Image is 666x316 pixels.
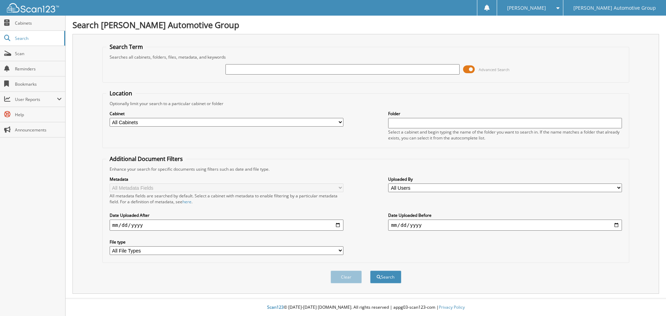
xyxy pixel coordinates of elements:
span: [PERSON_NAME] Automotive Group [573,6,656,10]
label: Folder [388,111,622,117]
label: File type [110,239,343,245]
div: Enhance your search for specific documents using filters such as date and file type. [106,166,626,172]
div: © [DATE]-[DATE] [DOMAIN_NAME]. All rights reserved | appg03-scan123-com | [66,299,666,316]
label: Date Uploaded After [110,212,343,218]
input: end [388,220,622,231]
span: Help [15,112,62,118]
div: Select a cabinet and begin typing the name of the folder you want to search in. If the name match... [388,129,622,141]
label: Date Uploaded Before [388,212,622,218]
legend: Location [106,89,136,97]
span: Bookmarks [15,81,62,87]
a: Privacy Policy [439,304,465,310]
span: Search [15,35,61,41]
span: Scan [15,51,62,57]
button: Search [370,271,401,283]
span: Scan123 [267,304,284,310]
span: Reminders [15,66,62,72]
span: [PERSON_NAME] [507,6,546,10]
div: All metadata fields are searched by default. Select a cabinet with metadata to enable filtering b... [110,193,343,205]
span: User Reports [15,96,57,102]
span: Announcements [15,127,62,133]
div: Optionally limit your search to a particular cabinet or folder [106,101,626,106]
label: Cabinet [110,111,343,117]
legend: Search Term [106,43,146,51]
label: Metadata [110,176,343,182]
input: start [110,220,343,231]
h1: Search [PERSON_NAME] Automotive Group [72,19,659,31]
a: here [182,199,191,205]
div: Searches all cabinets, folders, files, metadata, and keywords [106,54,626,60]
span: Advanced Search [479,67,510,72]
legend: Additional Document Filters [106,155,186,163]
label: Uploaded By [388,176,622,182]
button: Clear [331,271,362,283]
img: scan123-logo-white.svg [7,3,59,12]
span: Cabinets [15,20,62,26]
